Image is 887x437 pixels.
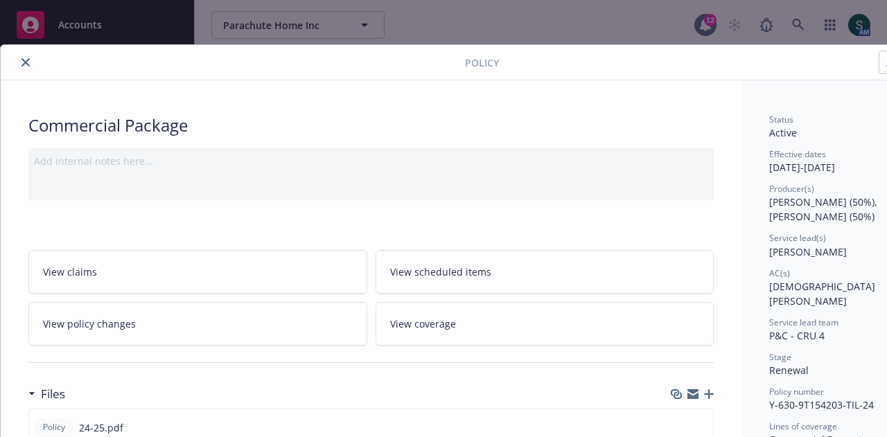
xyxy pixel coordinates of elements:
span: Effective dates [769,148,826,160]
span: Y-630-9T154203-TIL-24 [769,398,874,411]
span: Policy number [769,386,824,398]
a: View coverage [376,302,714,346]
span: 24-25.pdf [79,420,123,435]
span: Active [769,126,797,139]
a: View claims [28,250,367,294]
h3: Files [41,385,65,403]
span: [DEMOGRAPHIC_DATA][PERSON_NAME] [769,280,875,307]
button: download file [673,420,684,435]
div: Commercial Package [28,114,714,137]
span: Policy [465,55,499,70]
span: View policy changes [43,316,136,331]
div: Files [28,385,65,403]
span: View coverage [390,316,456,331]
span: AC(s) [769,267,790,279]
button: preview file [695,420,708,435]
span: [PERSON_NAME] [769,245,847,258]
span: Policy [40,421,68,434]
a: View scheduled items [376,250,714,294]
button: close [17,54,34,71]
span: View scheduled items [390,265,491,279]
span: Service lead team [769,316,838,328]
span: Stage [769,351,791,363]
span: Renewal [769,364,809,377]
a: View policy changes [28,302,367,346]
span: [PERSON_NAME] (50%), [PERSON_NAME] (50%) [769,195,880,223]
span: Status [769,114,793,125]
span: Producer(s) [769,183,814,195]
div: Add internal notes here... [34,154,708,168]
span: Service lead(s) [769,232,826,244]
span: Lines of coverage [769,420,837,432]
span: View claims [43,265,97,279]
span: P&C - CRU 4 [769,329,825,342]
